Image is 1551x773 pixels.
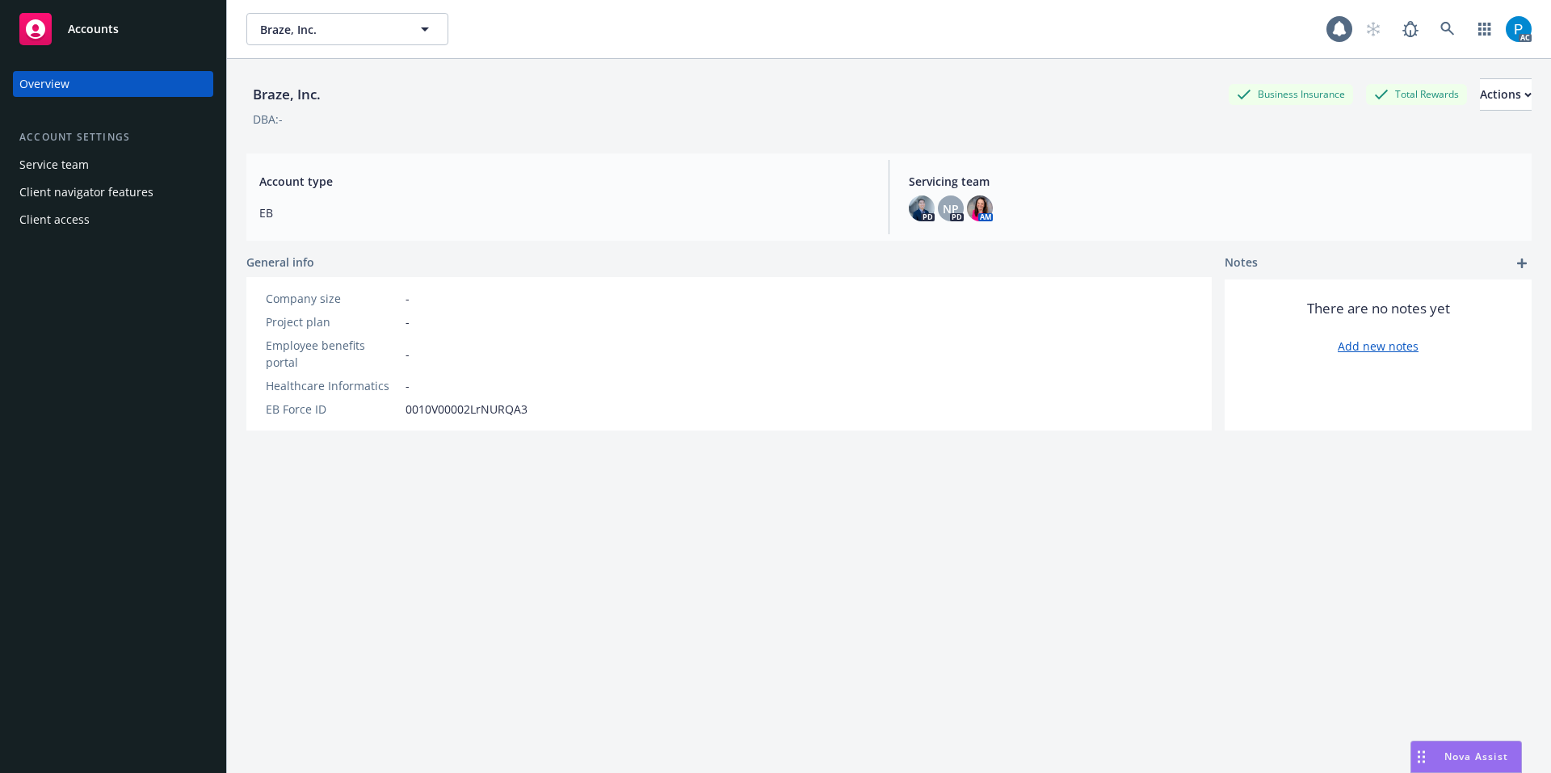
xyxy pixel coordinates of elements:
[246,84,327,105] div: Braze, Inc.
[909,173,1519,190] span: Servicing team
[260,21,400,38] span: Braze, Inc.
[13,129,213,145] div: Account settings
[1338,338,1419,355] a: Add new notes
[13,179,213,205] a: Client navigator features
[406,313,410,330] span: -
[1480,79,1532,110] div: Actions
[406,401,528,418] span: 0010V00002LrNURQA3
[259,173,869,190] span: Account type
[19,152,89,178] div: Service team
[1225,254,1258,273] span: Notes
[967,195,993,221] img: photo
[1469,13,1501,45] a: Switch app
[19,179,153,205] div: Client navigator features
[1444,750,1508,763] span: Nova Assist
[13,207,213,233] a: Client access
[266,337,399,371] div: Employee benefits portal
[1229,84,1353,104] div: Business Insurance
[1480,78,1532,111] button: Actions
[909,195,935,221] img: photo
[13,152,213,178] a: Service team
[19,71,69,97] div: Overview
[1411,741,1431,772] div: Drag to move
[943,200,959,217] span: NP
[266,290,399,307] div: Company size
[406,346,410,363] span: -
[13,71,213,97] a: Overview
[1512,254,1532,273] a: add
[259,204,869,221] span: EB
[406,377,410,394] span: -
[1357,13,1389,45] a: Start snowing
[1410,741,1522,773] button: Nova Assist
[68,23,119,36] span: Accounts
[13,6,213,52] a: Accounts
[266,377,399,394] div: Healthcare Informatics
[1431,13,1464,45] a: Search
[1506,16,1532,42] img: photo
[246,254,314,271] span: General info
[253,111,283,128] div: DBA: -
[266,401,399,418] div: EB Force ID
[1394,13,1427,45] a: Report a Bug
[246,13,448,45] button: Braze, Inc.
[406,290,410,307] span: -
[1307,299,1450,318] span: There are no notes yet
[1366,84,1467,104] div: Total Rewards
[19,207,90,233] div: Client access
[266,313,399,330] div: Project plan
